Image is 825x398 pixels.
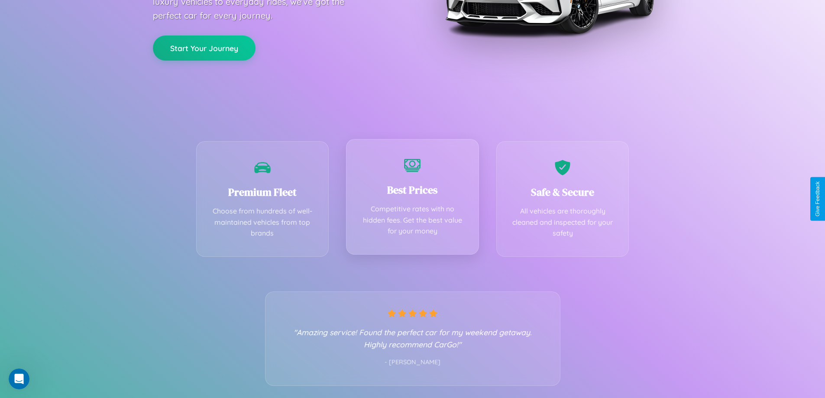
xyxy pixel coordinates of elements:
p: Choose from hundreds of well-maintained vehicles from top brands [210,206,316,239]
h3: Best Prices [359,183,466,197]
button: Start Your Journey [153,36,256,61]
h3: Safe & Secure [510,185,616,199]
div: Give Feedback [815,181,821,217]
p: Competitive rates with no hidden fees. Get the best value for your money [359,204,466,237]
h3: Premium Fleet [210,185,316,199]
iframe: Intercom live chat [9,369,29,389]
p: "Amazing service! Found the perfect car for my weekend getaway. Highly recommend CarGo!" [283,326,543,350]
p: All vehicles are thoroughly cleaned and inspected for your safety [510,206,616,239]
p: - [PERSON_NAME] [283,357,543,368]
